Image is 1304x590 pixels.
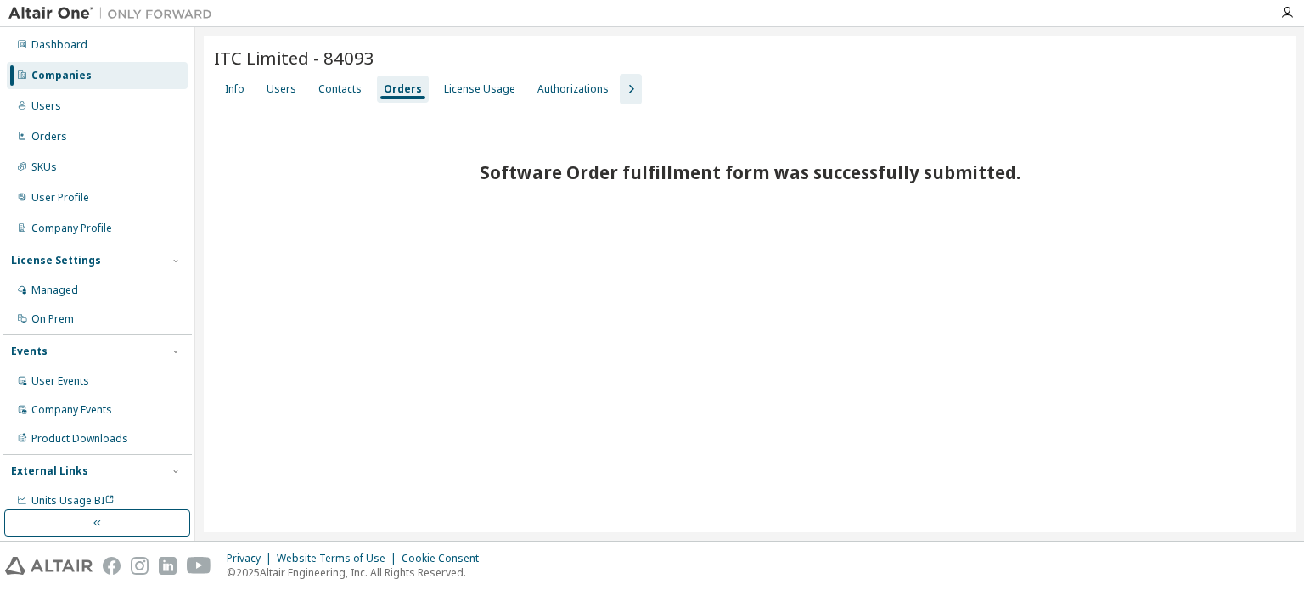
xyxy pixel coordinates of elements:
div: Privacy [227,552,277,565]
div: Cookie Consent [402,552,489,565]
div: Users [267,82,296,96]
div: External Links [11,464,88,478]
div: Users [31,99,61,113]
div: Managed [31,284,78,297]
img: instagram.svg [131,557,149,575]
img: linkedin.svg [159,557,177,575]
span: ITC Limited - 84093 [214,46,374,70]
div: Product Downloads [31,432,128,446]
div: Company Events [31,403,112,417]
p: © 2025 Altair Engineering, Inc. All Rights Reserved. [227,565,489,580]
div: SKUs [31,160,57,174]
div: Info [225,82,244,96]
div: Authorizations [537,82,609,96]
div: License Usage [444,82,515,96]
div: Website Terms of Use [277,552,402,565]
div: Orders [31,130,67,143]
div: User Profile [31,191,89,205]
img: altair_logo.svg [5,557,93,575]
div: Dashboard [31,38,87,52]
div: License Settings [11,254,101,267]
div: Orders [384,82,422,96]
h2: Software Order fulfillment form was successfully submitted. [368,161,1132,183]
div: Events [11,345,48,358]
div: User Events [31,374,89,388]
img: Altair One [8,5,221,22]
div: Companies [31,69,92,82]
div: Contacts [318,82,362,96]
img: youtube.svg [187,557,211,575]
span: Units Usage BI [31,493,115,508]
img: facebook.svg [103,557,121,575]
div: Company Profile [31,222,112,235]
div: On Prem [31,312,74,326]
